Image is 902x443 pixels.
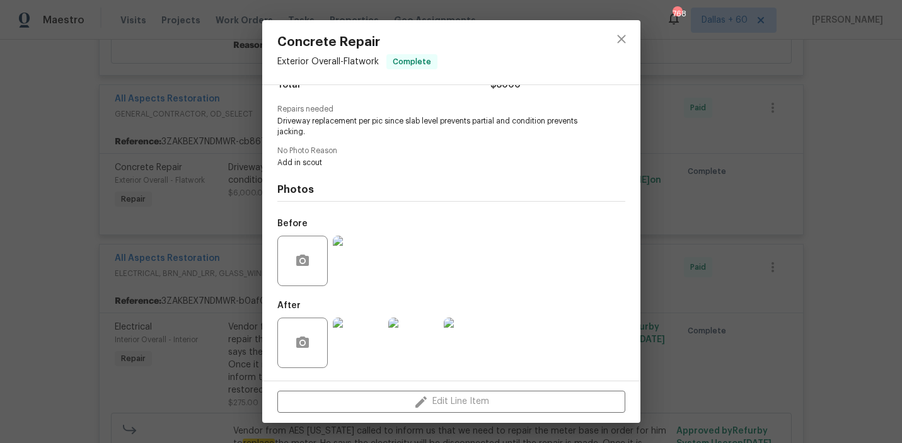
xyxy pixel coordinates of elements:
[277,219,308,228] h5: Before
[606,24,637,54] button: close
[277,301,301,310] h5: After
[277,35,437,49] span: Concrete Repair
[388,55,436,68] span: Complete
[277,183,625,196] h4: Photos
[277,76,300,95] span: Total
[490,76,521,95] span: $6000
[277,105,625,113] span: Repairs needed
[277,116,591,137] span: Driveway replacement per pic since slab level prevents partial and condition prevents jacking.
[673,8,681,20] div: 768
[277,158,591,168] span: Add in scout
[277,57,379,66] span: Exterior Overall - Flatwork
[277,147,625,155] span: No Photo Reason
